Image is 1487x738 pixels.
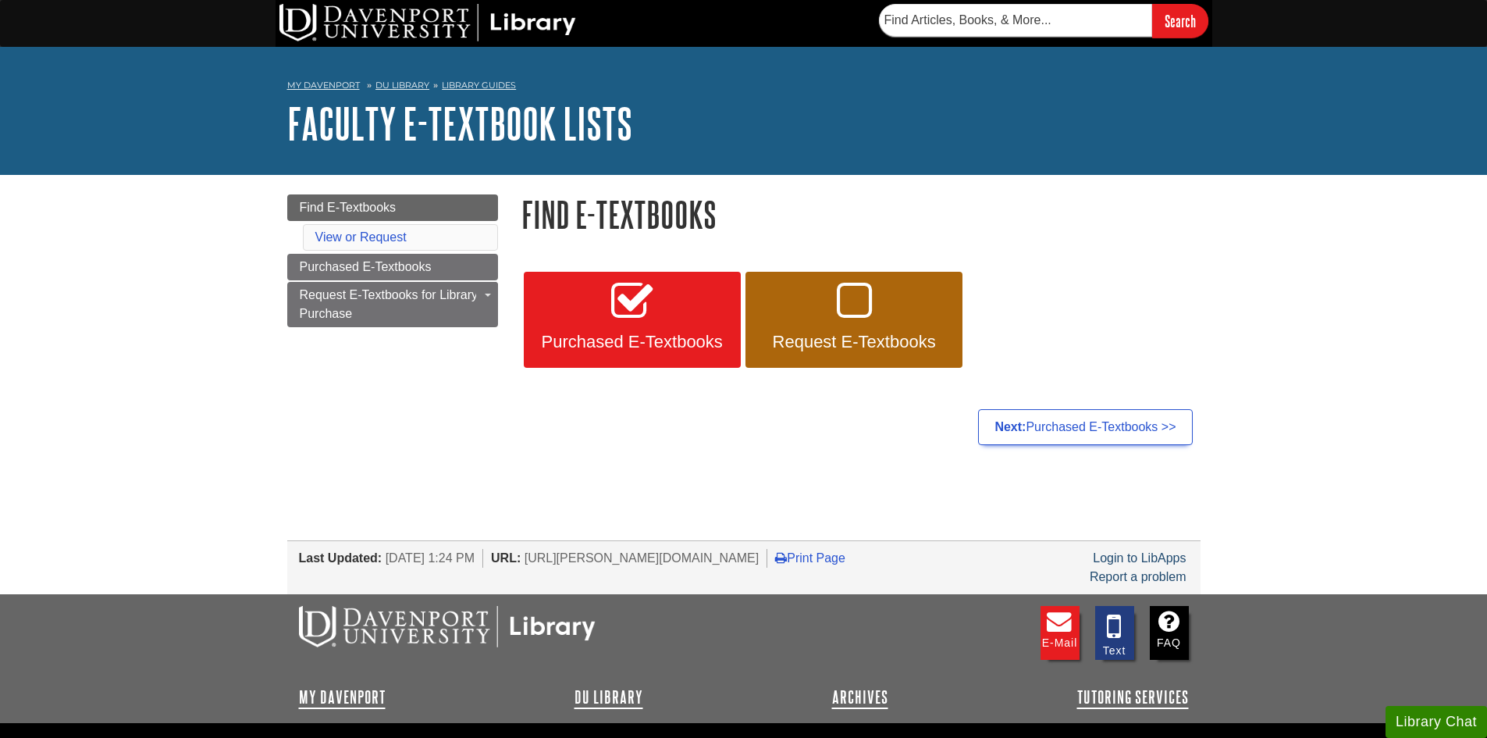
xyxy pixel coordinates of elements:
[535,332,729,352] span: Purchased E-Textbooks
[1093,551,1186,565] a: Login to LibApps
[491,551,521,565] span: URL:
[315,230,407,244] a: View or Request
[375,80,429,91] a: DU Library
[287,75,1201,100] nav: breadcrumb
[775,551,845,565] a: Print Page
[1150,606,1189,660] a: FAQ
[575,688,643,707] a: DU Library
[832,688,888,707] a: Archives
[300,201,397,214] span: Find E-Textbooks
[994,420,1026,433] strong: Next:
[279,4,576,41] img: DU Library
[1041,606,1080,660] a: E-mail
[287,194,498,221] a: Find E-Textbooks
[524,272,741,369] a: Purchased E-Textbooks
[442,80,516,91] a: Library Guides
[287,254,498,280] a: Purchased E-Textbooks
[287,99,632,148] a: Faculty E-Textbook Lists
[757,332,951,352] span: Request E-Textbooks
[745,272,962,369] a: Request E-Textbooks
[775,551,787,564] i: Print Page
[1386,706,1487,738] button: Library Chat
[978,409,1192,445] a: Next:Purchased E-Textbooks >>
[521,194,1201,234] h1: Find E-Textbooks
[525,551,760,565] span: [URL][PERSON_NAME][DOMAIN_NAME]
[287,79,360,92] a: My Davenport
[1077,688,1189,707] a: Tutoring Services
[299,606,596,647] img: DU Libraries
[1095,606,1134,660] a: Text
[879,4,1152,37] input: Find Articles, Books, & More...
[300,288,478,320] span: Request E-Textbooks for Library Purchase
[300,260,432,273] span: Purchased E-Textbooks
[1152,4,1208,37] input: Search
[386,551,475,565] span: [DATE] 1:24 PM
[287,194,498,327] div: Guide Page Menu
[299,688,386,707] a: My Davenport
[1090,570,1186,583] a: Report a problem
[879,4,1208,37] form: Searches DU Library's articles, books, and more
[287,282,498,327] a: Request E-Textbooks for Library Purchase
[299,551,382,565] span: Last Updated:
